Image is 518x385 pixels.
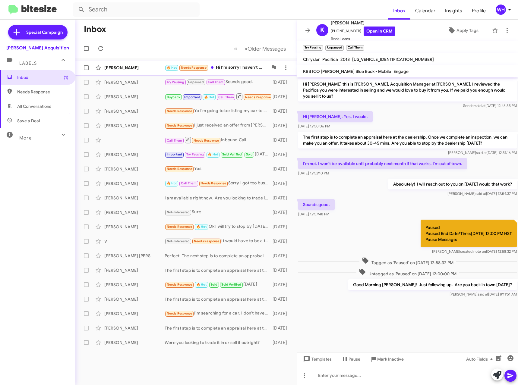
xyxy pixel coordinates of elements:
p: Sounds good. [298,199,335,210]
div: [PERSON_NAME] [104,152,165,158]
span: 🔥 Hot [204,95,214,99]
div: [PERSON_NAME] [104,267,165,273]
p: I'm not. I won't be available until probably next month if that works. I'm out of town. [298,158,467,169]
span: Needs Response [167,283,192,286]
span: 🔥 Hot [196,283,207,286]
span: Try Pausing [186,152,204,156]
div: [DATE] [271,282,292,288]
span: [US_VEHICLE_IDENTIFICATION_NUMBER] [352,57,434,62]
nav: Page navigation example [231,42,289,55]
span: Needs Response [17,89,68,95]
span: Needs Response [194,139,219,142]
div: [PERSON_NAME] [104,282,165,288]
span: Sold Verified [222,152,242,156]
button: WH [491,5,511,15]
span: Untagged as 'Paused' on [DATE] 12:00:00 PM [356,268,459,277]
span: « [234,45,237,52]
a: Special Campaign [8,25,68,39]
span: Try Pausing [167,80,184,84]
a: Open in CRM [364,27,395,36]
div: It would have to be a truly generous offer for me to even consider [165,238,271,245]
div: Inbound Call [165,136,271,144]
div: [DATE] [271,238,292,244]
span: [PERSON_NAME] [DATE] 12:54:37 PM [447,191,517,196]
p: Good Morning [PERSON_NAME]! Just following up. Are you back in town [DATE]? [348,279,517,290]
div: [PERSON_NAME] [104,224,165,230]
div: [DATE] [271,253,292,259]
div: [DATE] [271,296,292,302]
div: [DATE] [271,325,292,331]
div: The first step is to complete an appraisal here at the dealership. Once we complete an inspection... [165,296,271,302]
div: I'm searching for a car. I don't have one to sell. Thanks for your inquiry [165,310,271,317]
span: Inbox [17,74,68,80]
span: said at [475,191,486,196]
span: Call Them [167,139,182,142]
span: Engage [393,69,409,74]
div: Sounds good. [165,79,271,86]
span: Call Them [181,181,197,185]
span: Special Campaign [26,29,63,35]
button: Apply Tags [437,25,489,36]
div: [DATE] [271,166,292,172]
small: Unpaused [325,45,343,51]
a: Profile [467,2,491,20]
button: Previous [230,42,241,55]
span: Buyback [167,95,180,99]
div: [PERSON_NAME] Acquisition [6,45,69,51]
span: Pacifica [322,57,338,62]
div: I am available right now. Are you looking to trade it in or sell it outright? [165,195,271,201]
span: [PHONE_NUMBER] [331,27,395,36]
div: Inbound Call [165,93,271,100]
div: [DATE] [271,267,292,273]
a: Inbox [388,2,410,20]
span: [DATE] 12:57:48 PM [298,212,329,216]
span: Pause [349,354,360,365]
span: Sender [DATE] 12:46:55 PM [463,103,517,108]
span: K [320,25,324,35]
div: [PERSON_NAME] [104,166,165,172]
div: [PERSON_NAME] [104,340,165,346]
span: [DATE] 12:52:10 PM [298,171,329,175]
div: [PERSON_NAME] [104,311,165,317]
span: Save a Deal [17,118,40,124]
div: [PERSON_NAME] [PERSON_NAME] [104,253,165,259]
span: [PERSON_NAME] [DATE] 12:51:16 PM [448,150,517,155]
span: 🔥 Hot [167,66,177,70]
div: Were you looking to trade it in or sell it outright? [165,340,271,346]
div: [DATE] works for me. I will see you then. [165,151,271,158]
span: Tagged as 'Paused' on [DATE] 12:58:32 PM [359,257,456,266]
span: Needs Response [167,311,192,315]
span: Not-Interested [167,210,190,214]
button: Pause [336,354,365,365]
span: (1) [64,74,68,80]
span: 🔥 Hot [208,152,218,156]
span: Insights [440,2,467,20]
div: [DATE] [271,180,292,186]
p: The first step is to complete an appraisal here at the dealership. Once we complete an inspection... [298,132,517,149]
p: Hi [PERSON_NAME] this is [PERSON_NAME], Acquisition Manager at [PERSON_NAME]. I reviewed the Paci... [298,79,517,102]
a: Calendar [410,2,440,20]
div: [DATE] [271,195,292,201]
span: Call Them [218,95,234,99]
p: Absolutely! I will reach out to you on [DATE] would that work? [388,179,517,189]
span: 🔥 Hot [196,225,207,229]
span: Unpaused [188,80,204,84]
span: Labels [19,61,37,66]
div: [PERSON_NAME] [104,180,165,186]
div: Perfect! The next step is to complete an appraisal. Once complete, we can make you an offer. Are ... [165,253,271,259]
div: [PERSON_NAME] [104,123,165,129]
div: [DATE] [271,209,292,215]
span: Trade Leads [331,36,395,42]
div: Sure [165,209,271,216]
span: Auto Fields [466,354,495,365]
span: All Conversations [17,103,51,109]
div: [PERSON_NAME] [104,65,165,71]
div: Yes [165,165,271,172]
div: [DATE] [165,281,271,288]
div: The first step is to complete an appraisal here at the dealership. Once we complete an inspection... [165,325,271,331]
p: Hi [PERSON_NAME]. Yes, I would. [298,111,373,122]
div: [DATE] [271,224,292,230]
div: Yo I'm going to be listing my car to sell [DATE] unless you were able to match my buy out price. ... [165,108,271,114]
